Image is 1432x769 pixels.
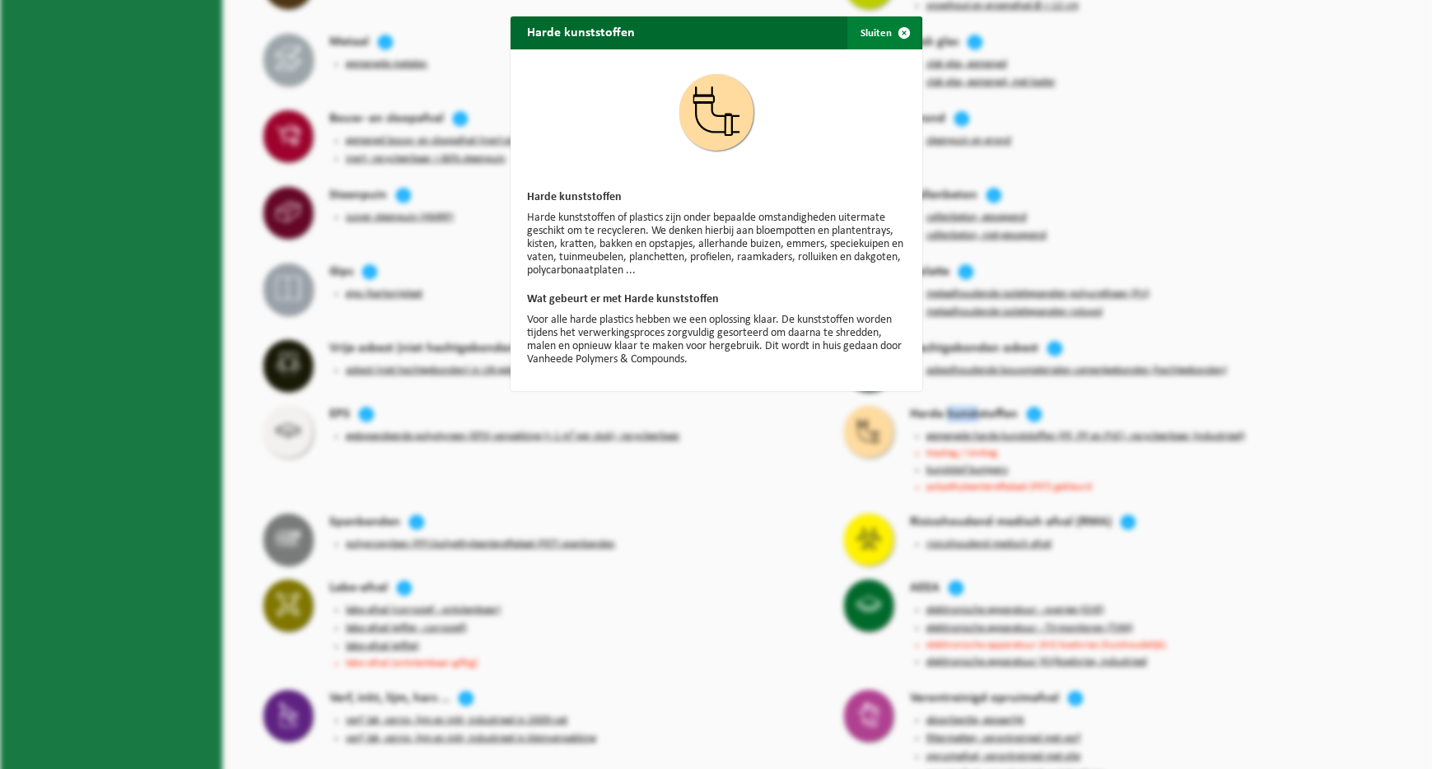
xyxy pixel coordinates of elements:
h2: Harde kunststoffen [511,16,651,48]
p: Voor alle harde plastics hebben we een oplossing klaar. De kunststoffen worden tijdens het verwer... [527,314,906,366]
button: Sluiten [847,16,921,49]
p: Harde kunststoffen of plastics zijn onder bepaalde omstandigheden uitermate geschikt om te recycl... [527,212,906,277]
h3: Wat gebeurt er met Harde kunststoffen [527,294,906,305]
h3: Harde kunststoffen [527,192,906,203]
